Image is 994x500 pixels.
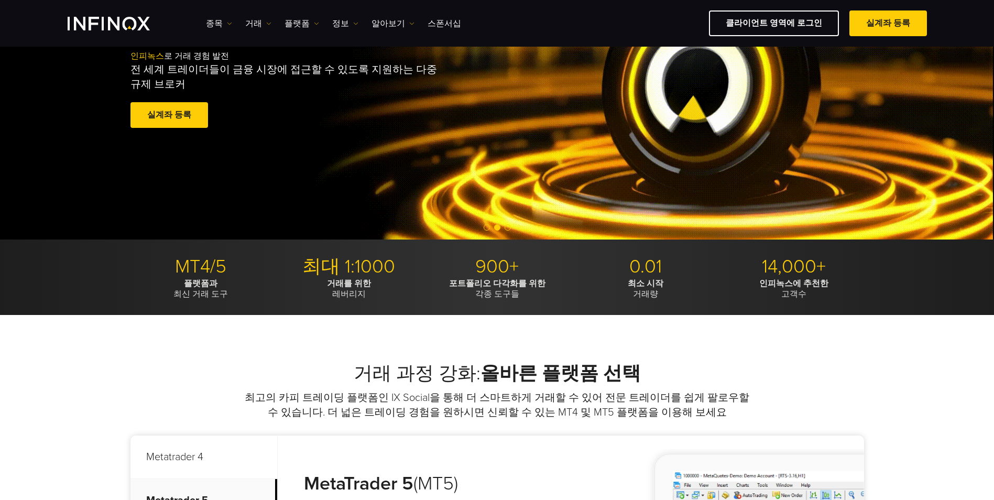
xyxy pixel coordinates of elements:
[372,17,414,30] a: 알아보기
[130,51,164,61] span: 인피녹스
[130,34,519,147] div: 로 거래 경험 발전
[427,255,567,278] p: 900+
[494,224,500,231] span: Go to slide 2
[130,62,442,92] p: 전 세계 트레이더들이 금융 시장에 접근할 수 있도록 지원하는 다중 규제 브로커
[304,472,413,495] strong: MetaTrader 5
[130,436,277,479] p: Metatrader 4
[206,17,232,30] a: 종목
[332,17,358,30] a: 정보
[279,255,419,278] p: 최대 1:1000
[279,278,419,299] p: 레버리지
[628,278,663,289] strong: 최소 시작
[327,278,371,289] strong: 거래를 위한
[505,224,511,231] span: Go to slide 3
[484,224,490,231] span: Go to slide 1
[130,278,271,299] p: 최신 거래 도구
[304,472,554,495] h3: (MT5)
[724,255,864,278] p: 14,000+
[575,255,716,278] p: 0.01
[427,278,567,299] p: 각종 도구들
[849,10,927,36] a: 실계좌 등록
[68,17,174,30] a: INFINOX Logo
[449,278,545,289] strong: 포트폴리오 다각화를 위한
[480,362,641,385] strong: 올바른 플랫폼 선택
[130,102,208,128] a: 실계좌 등록
[724,278,864,299] p: 고객수
[759,278,828,289] strong: 인피녹스에 추천한
[130,255,271,278] p: MT4/5
[243,390,751,420] p: 최고의 카피 트레이딩 플랫폼인 IX Social을 통해 더 스마트하게 거래할 수 있어 전문 트레이더를 쉽게 팔로우할 수 있습니다. 더 넓은 트레이딩 경험을 원하시면 신뢰할 수...
[245,17,271,30] a: 거래
[428,17,461,30] a: 스폰서십
[285,17,319,30] a: 플랫폼
[130,362,864,385] h2: 거래 과정 강화:
[575,278,716,299] p: 거래량
[709,10,839,36] a: 클라이언트 영역에 로그인
[184,278,217,289] strong: 플랫폼과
